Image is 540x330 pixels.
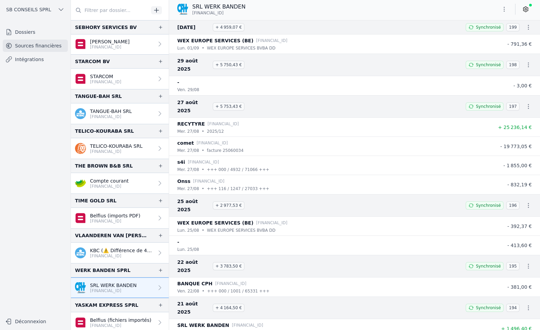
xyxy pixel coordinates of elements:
img: belfius.png [75,317,86,328]
div: YASKAM EXPRESS SPRL [75,301,138,309]
span: 197 [506,102,520,111]
span: Synchronisé [476,104,501,109]
p: WEX EUROPE SERVICES (BE) [177,37,253,45]
span: - 1 855,00 € [503,163,532,168]
img: belfius.png [75,73,86,84]
p: [FINANCIAL_ID] [90,218,140,224]
p: lun. 25/08 [177,227,199,234]
span: 29 août 2025 [177,57,210,73]
span: Synchronisé [476,203,501,208]
a: [PERSON_NAME] [FINANCIAL_ID] [71,34,169,54]
span: 198 [506,61,520,69]
span: + 3 783,50 € [213,262,244,270]
span: + 5 753,43 € [213,102,244,111]
span: [FINANCIAL_ID] [192,10,224,16]
img: BANQUE_CPH_CPHBBE75XXX.png [75,282,86,293]
div: • [202,45,204,52]
span: SB CONSEILS SPRL [6,6,51,13]
img: ing.png [75,143,86,154]
p: WEX EUROPE SERVICES BVBA DD [207,45,275,52]
p: [FINANCIAL_ID] [197,140,228,146]
span: Synchronisé [476,305,501,311]
p: [FINANCIAL_ID] [90,149,142,154]
div: TANGUE-BAH SRL [75,92,122,100]
p: ven. 22/08 [177,288,199,295]
button: Déconnexion [3,316,68,327]
p: mer. 27/08 [177,166,199,173]
p: [FINANCIAL_ID] [256,219,287,226]
p: s4i [177,158,185,166]
span: + 2 977,53 € [213,201,244,210]
span: 195 [506,262,520,270]
span: - 413,60 € [507,243,532,248]
p: 2025/12 [207,128,224,135]
div: TELICO-KOURABA SRL [75,127,134,135]
p: [FINANCIAL_ID] [90,184,129,189]
span: + 5 750,43 € [213,61,244,69]
p: +++ 000 / 1001 / 65331 +++ [207,288,270,295]
p: - [177,78,179,86]
a: Dossiers [3,26,68,38]
a: STARCOM [FINANCIAL_ID] [71,69,169,89]
div: WERK BANDEN SPRL [75,266,131,274]
p: ven. 29/08 [177,86,199,93]
div: • [202,227,204,234]
span: 25 août 2025 [177,197,210,214]
span: 194 [506,304,520,312]
span: + 25 236,14 € [498,125,532,130]
img: crelan.png [75,178,86,189]
div: • [202,128,204,135]
p: [FINANCIAL_ID] [90,323,151,328]
p: [FINANCIAL_ID] [90,79,121,85]
p: [FINANCIAL_ID] [90,44,130,50]
span: 27 août 2025 [177,98,210,115]
span: Synchronisé [476,25,501,30]
span: - 832,19 € [507,182,532,187]
p: facture 25060034 [207,147,243,154]
p: [FINANCIAL_ID] [208,120,239,127]
input: Filtrer par dossier... [71,4,149,16]
p: mer. 27/08 [177,128,199,135]
p: TELICO-KOURABA SRL [90,143,142,149]
p: lun. 01/09 [177,45,199,52]
a: Belfius (imports PDF) [FINANCIAL_ID] [71,208,169,228]
p: [FINANCIAL_ID] [90,253,154,259]
p: [FINANCIAL_ID] [188,159,219,166]
p: WEX EUROPE SERVICES (BE) [177,219,253,227]
span: - 19 773,05 € [500,144,532,149]
img: BANQUE_CPH_CPHBBE75XXX.png [177,4,188,15]
span: + 4 164,50 € [213,304,244,312]
p: [FINANCIAL_ID] [193,178,225,185]
span: Synchronisé [476,263,501,269]
img: kbc.png [75,247,86,258]
div: • [202,288,204,295]
p: Belfius (imports PDF) [90,212,140,219]
p: [FINANCIAL_ID] [90,288,137,293]
p: +++ 000 / 4932 / 71066 +++ [207,166,269,173]
span: - 381,00 € [507,284,532,290]
span: [DATE] [177,23,210,31]
p: SRL WERK BANDEN [90,282,137,289]
p: STARCOM [90,73,121,80]
img: belfius-1.png [75,39,86,49]
a: Sources financières [3,40,68,52]
p: KBC (⚠️ Différence de 49,50) [90,247,154,254]
img: kbc.png [75,108,86,119]
div: • [202,166,204,173]
span: - 791,36 € [507,41,532,47]
p: +++ 116 / 1247 / 27033 +++ [207,185,269,192]
a: Intégrations [3,53,68,66]
span: 199 [506,23,520,31]
p: comet [177,139,194,147]
div: • [202,147,204,154]
p: SRL WERK BANDEN [177,321,229,329]
span: 22 août 2025 [177,258,210,274]
p: - [177,238,179,246]
a: Compte courant [FINANCIAL_ID] [71,173,169,193]
a: TANGUE-BAH SRL [FINANCIAL_ID] [71,103,169,124]
p: [PERSON_NAME] [90,38,130,45]
p: Compte courant [90,177,129,184]
div: SEBHORY SERVICES BV [75,23,137,31]
p: WEX EUROPE SERVICES BVBA DD [207,227,275,234]
p: [FINANCIAL_ID] [215,280,246,287]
